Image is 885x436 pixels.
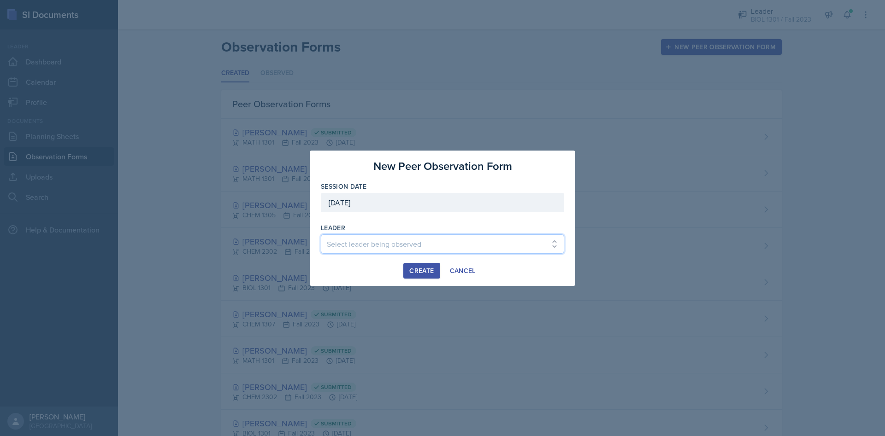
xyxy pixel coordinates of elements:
[409,267,434,274] div: Create
[321,223,345,233] label: leader
[403,263,440,279] button: Create
[321,182,366,191] label: Session Date
[450,267,476,274] div: Cancel
[373,158,512,174] h3: New Peer Observation Form
[444,263,482,279] button: Cancel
